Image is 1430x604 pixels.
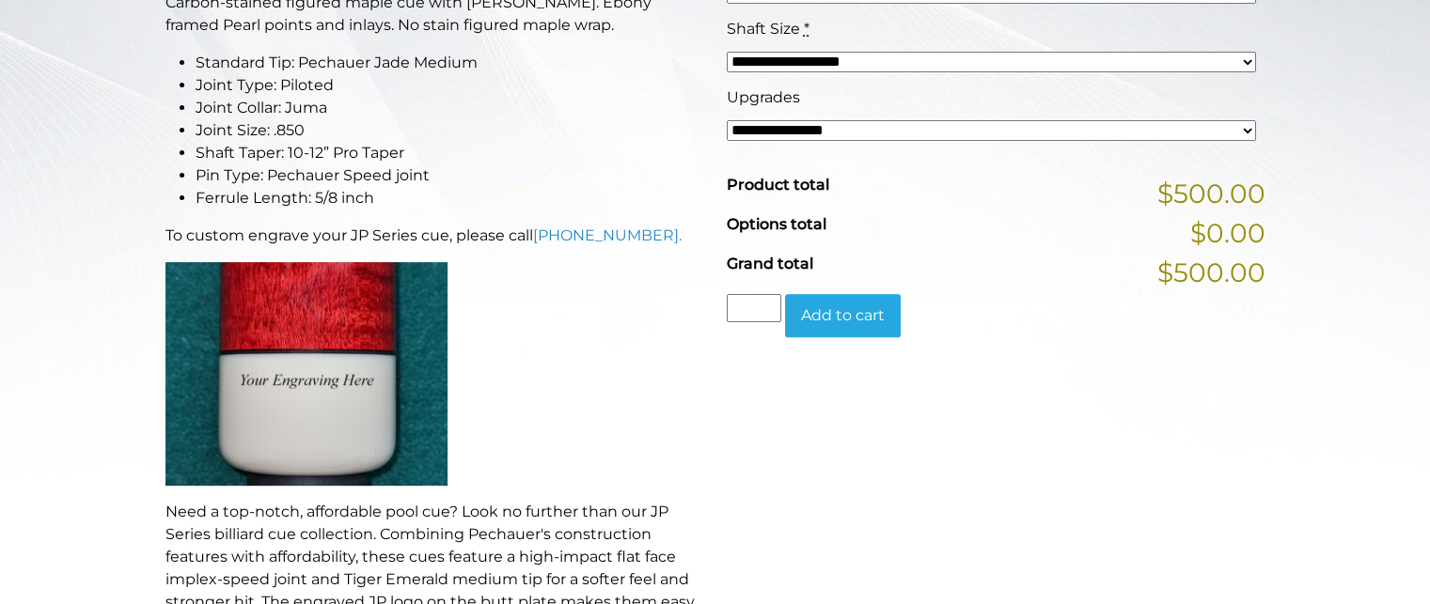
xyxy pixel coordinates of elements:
span: $500.00 [1157,253,1265,292]
li: Standard Tip: Pechauer Jade Medium [196,52,704,74]
span: Grand total [727,255,813,272]
span: $500.00 [1157,174,1265,213]
span: Shaft Size [727,20,800,38]
li: Shaft Taper: 10-12” Pro Taper [196,142,704,164]
a: [PHONE_NUMBER]. [533,226,682,244]
li: Ferrule Length: 5/8 inch [196,187,704,209]
li: Joint Type: Piloted [196,74,704,97]
span: Product total [727,176,829,194]
input: Product quantity [727,294,781,322]
li: Joint Size: .850 [196,119,704,142]
li: Pin Type: Pechauer Speed joint [196,164,704,187]
li: Joint Collar: Juma [196,97,704,119]
span: $0.00 [1190,213,1265,253]
span: Upgrades [727,88,800,106]
button: Add to cart [785,294,901,337]
img: An image of a cue butt with the words "YOUR ENGRAVING HERE". [165,262,448,486]
abbr: required [804,20,809,38]
p: To custom engrave your JP Series cue, please call [165,225,704,247]
span: Options total [727,215,826,233]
